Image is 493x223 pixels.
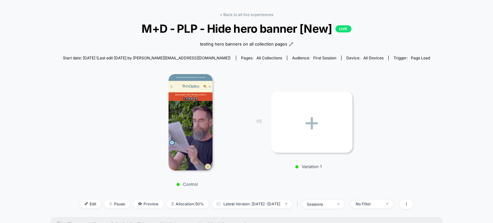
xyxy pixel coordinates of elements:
span: Allocation: 50% [167,200,209,208]
p: LIVE [335,25,351,32]
span: all collections [256,56,282,60]
img: edit [85,202,88,205]
img: end [109,202,112,205]
img: rebalance [171,202,174,206]
p: Variation 1 [268,164,349,169]
span: Edit [80,200,101,208]
span: Device: [341,56,388,60]
span: Pause [104,200,130,208]
div: Trigger: [394,56,430,60]
img: end [386,203,388,204]
span: VS [256,118,261,124]
div: No Filter [356,202,381,206]
span: Start date: [DATE] (Last edit [DATE] by [PERSON_NAME][EMAIL_ADDRESS][DOMAIN_NAME]) [63,56,230,60]
img: calendar [217,202,220,205]
div: sessions [307,202,333,207]
div: Pages: [241,56,282,60]
img: end [285,203,287,204]
span: all devices [363,56,384,60]
span: Page Load [411,56,430,60]
img: Control main [169,74,212,170]
span: | [295,200,302,209]
div: + [271,91,352,153]
span: Preview [133,200,163,208]
span: M+D - PLP - Hide hero banner [New] [81,22,412,35]
div: Audience: [292,56,336,60]
span: First Session [313,56,336,60]
a: < Back to all live experiences [220,12,273,17]
span: testing hero banners on all collection pages [200,41,287,47]
span: Latest Version: [DATE] - [DATE] [212,200,292,208]
img: end [337,203,340,205]
p: Control [131,182,243,187]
